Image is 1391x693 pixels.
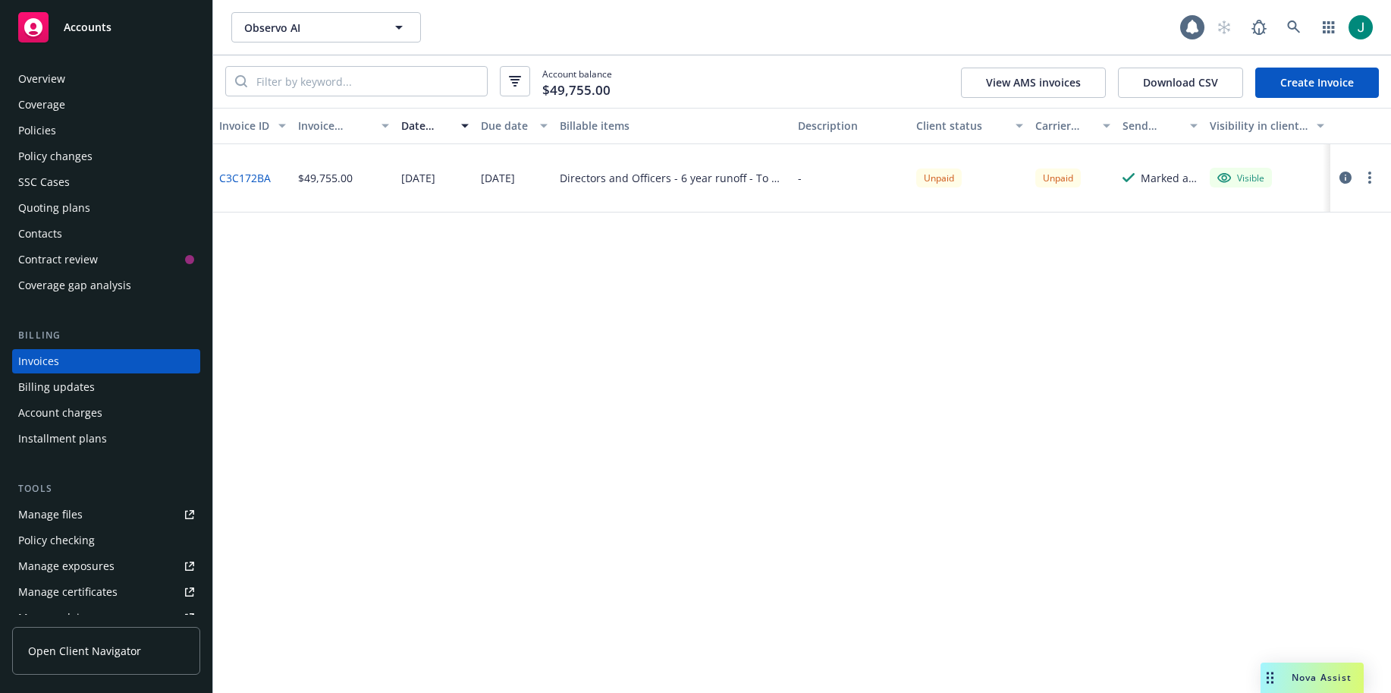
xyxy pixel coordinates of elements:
div: Policy changes [18,144,93,169]
span: Observo AI [244,20,375,36]
svg: Search [235,75,247,87]
a: Manage exposures [12,554,200,578]
a: Overview [12,67,200,91]
a: Account charges [12,401,200,425]
div: Unpaid [916,169,962,187]
div: Manage exposures [18,554,115,578]
div: Installment plans [18,427,107,451]
a: Manage claims [12,606,200,630]
a: Policy changes [12,144,200,169]
button: Due date [475,108,554,144]
a: Policy checking [12,528,200,553]
span: Account balance [542,68,612,96]
a: Report a Bug [1244,12,1274,43]
button: Billable items [554,108,791,144]
div: SSC Cases [18,170,70,194]
span: $49,755.00 [542,80,611,100]
div: Billable items [560,118,785,134]
div: Visible [1217,171,1264,184]
img: photo [1349,15,1373,39]
div: [DATE] [401,170,435,186]
div: Date issued [401,118,451,134]
div: Invoices [18,349,59,373]
a: C3C172BA [219,170,271,186]
button: Send result [1116,108,1204,144]
div: Invoice ID [219,118,269,134]
div: Contacts [18,222,62,246]
div: Account charges [18,401,102,425]
button: Invoice amount [292,108,395,144]
a: Billing updates [12,375,200,399]
span: Accounts [64,21,111,33]
a: Start snowing [1209,12,1239,43]
a: Manage certificates [12,580,200,604]
a: Contract review [12,247,200,272]
button: Client status [910,108,1029,144]
div: $49,755.00 [298,170,353,186]
div: Billing [12,328,200,343]
div: Send result [1123,118,1181,134]
div: Quoting plans [18,196,90,220]
div: Policy checking [18,528,95,553]
div: Directors and Officers - 6 year runoff - To be assigned - 8395 - Observo AI - [DATE] 1758322768410 [560,170,785,186]
button: Date issued [395,108,474,144]
div: Coverage gap analysis [18,273,131,298]
a: Search [1279,12,1309,43]
div: Description [798,118,905,134]
button: Carrier status [1029,108,1116,144]
button: View AMS invoices [961,68,1106,98]
button: Invoice ID [213,108,292,144]
div: Unpaid [1035,169,1081,187]
a: SSC Cases [12,170,200,194]
div: [DATE] [481,170,515,186]
a: Quoting plans [12,196,200,220]
div: Policies [18,118,56,143]
button: Visibility in client dash [1204,108,1330,144]
div: - [798,170,802,186]
div: Manage claims [18,606,95,630]
div: Drag to move [1261,663,1280,693]
div: Due date [481,118,531,134]
div: Coverage [18,93,65,117]
div: Tools [12,481,200,496]
a: Installment plans [12,427,200,451]
div: Manage files [18,502,83,527]
div: Overview [18,67,65,91]
a: Manage files [12,502,200,527]
span: Open Client Navigator [28,643,141,659]
button: Download CSV [1118,68,1243,98]
button: Nova Assist [1261,663,1364,693]
a: Policies [12,118,200,143]
a: Contacts [12,222,200,246]
div: Visibility in client dash [1210,118,1308,134]
span: Nova Assist [1292,671,1352,684]
a: Create Invoice [1255,68,1379,98]
a: Switch app [1314,12,1344,43]
div: Invoice amount [298,118,372,134]
a: Accounts [12,6,200,49]
div: Marked as sent [1141,170,1198,186]
div: Contract review [18,247,98,272]
button: Observo AI [231,12,421,43]
a: Coverage [12,93,200,117]
div: Client status [916,118,1006,134]
input: Filter by keyword... [247,67,487,96]
div: Carrier status [1035,118,1094,134]
button: Description [792,108,911,144]
div: Billing updates [18,375,95,399]
a: Coverage gap analysis [12,273,200,298]
div: Manage certificates [18,580,118,604]
a: Invoices [12,349,200,373]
